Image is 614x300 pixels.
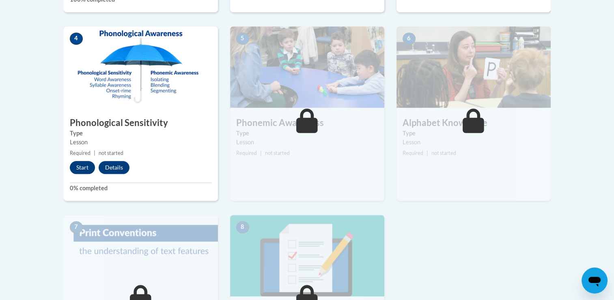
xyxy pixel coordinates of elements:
[431,150,456,156] span: not started
[70,33,83,45] span: 4
[64,26,218,108] img: Course Image
[230,117,384,129] h3: Phonemic Awareness
[582,267,608,293] iframe: Button to launch messaging window
[236,150,257,156] span: Required
[70,138,212,147] div: Lesson
[64,117,218,129] h3: Phonological Sensitivity
[230,26,384,108] img: Course Image
[427,150,428,156] span: |
[403,150,423,156] span: Required
[236,33,249,45] span: 5
[403,33,416,45] span: 6
[396,117,551,129] h3: Alphabet Knowledge
[70,161,95,174] button: Start
[64,215,218,296] img: Course Image
[94,150,95,156] span: |
[230,215,384,296] img: Course Image
[403,138,545,147] div: Lesson
[99,150,123,156] span: not started
[236,129,378,138] label: Type
[236,221,249,233] span: 8
[265,150,290,156] span: not started
[99,161,129,174] button: Details
[70,150,90,156] span: Required
[236,138,378,147] div: Lesson
[70,129,212,138] label: Type
[260,150,262,156] span: |
[70,221,83,233] span: 7
[70,184,212,193] label: 0% completed
[403,129,545,138] label: Type
[396,26,551,108] img: Course Image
